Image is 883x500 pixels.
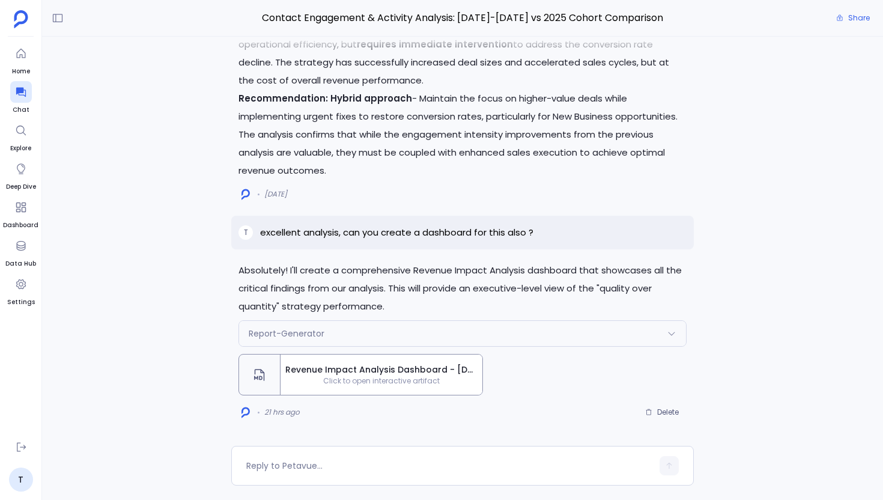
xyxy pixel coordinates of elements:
span: [DATE] [264,189,287,199]
a: Explore [10,120,32,153]
span: Settings [7,297,35,307]
span: Home [10,67,32,76]
img: logo [241,189,250,200]
button: Delete [637,403,687,421]
span: Share [848,13,870,23]
span: Deep Dive [6,182,36,192]
span: Data Hub [5,259,36,269]
p: - Maintain the focus on higher-value deals while implementing urgent fixes to restore conversion ... [238,90,687,126]
strong: Hybrid approach [330,92,412,105]
button: Share [829,10,877,26]
a: Home [10,43,32,76]
p: The analysis confirms that while the engagement intensity improvements from the previous analysis... [238,126,687,180]
span: Click to open interactive artifact [281,376,482,386]
a: Deep Dive [6,158,36,192]
span: Contact Engagement & Activity Analysis: [DATE]-[DATE] vs 2025 Cohort Comparison [231,10,694,26]
span: Dashboard [3,221,38,230]
a: Dashboard [3,197,38,230]
span: Chat [10,105,32,115]
a: T [9,468,33,492]
a: Chat [10,81,32,115]
span: Revenue Impact Analysis Dashboard - [DATE]-[DATE] vs 2025 Cohort Comparison [285,364,478,376]
img: logo [241,407,250,418]
a: Data Hub [5,235,36,269]
button: Revenue Impact Analysis Dashboard - [DATE]-[DATE] vs 2025 Cohort ComparisonClick to open interact... [238,354,483,395]
span: Explore [10,144,32,153]
p: Absolutely! I'll create a comprehensive Revenue Impact Analysis dashboard that showcases all the ... [238,261,687,316]
span: 21 hrs ago [264,407,300,417]
span: Report-Generator [249,328,324,340]
span: T [244,228,248,237]
strong: Recommendation: [238,92,328,105]
span: Delete [657,407,679,417]
a: Settings [7,273,35,307]
img: petavue logo [14,10,28,28]
p: excellent analysis, can you create a dashboard for this also ? [260,225,533,240]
